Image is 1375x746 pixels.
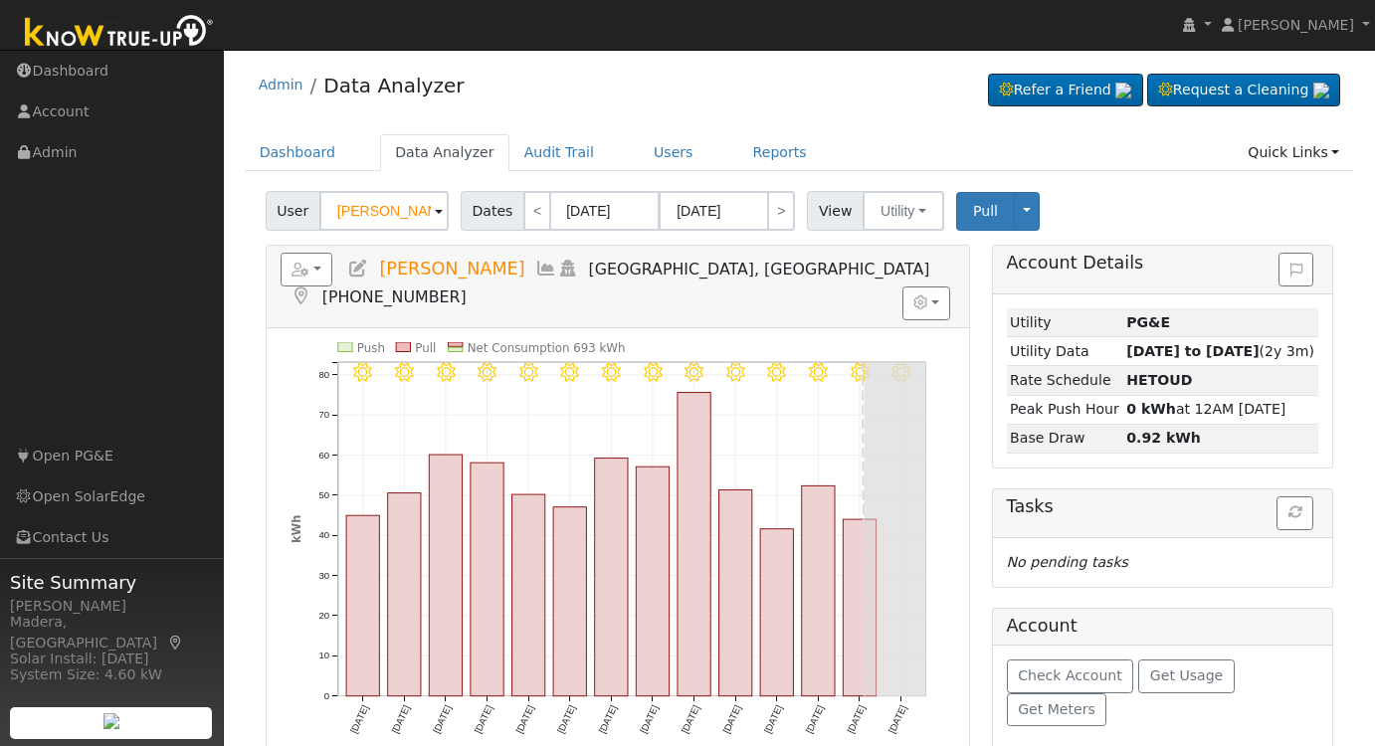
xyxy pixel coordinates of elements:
[863,191,944,231] button: Utility
[1126,343,1259,359] strong: [DATE] to [DATE]
[638,703,661,735] text: [DATE]
[318,450,329,461] text: 60
[807,191,864,231] span: View
[353,363,372,382] i: 8/04 - Clear
[380,134,509,171] a: Data Analyzer
[535,259,557,279] a: Multi-Series Graph
[1126,430,1201,446] strong: 0.92 kWh
[761,529,794,696] rect: onclick=""
[1277,496,1313,530] button: Refresh
[1115,83,1131,98] img: retrieve
[471,463,503,696] rect: onclick=""
[388,493,421,696] rect: onclick=""
[318,409,329,420] text: 70
[804,703,827,735] text: [DATE]
[956,192,1015,231] button: Pull
[680,703,702,735] text: [DATE]
[10,664,213,685] div: System Size: 4.60 kW
[415,340,436,354] text: Pull
[357,340,385,354] text: Push
[644,363,663,382] i: 8/11 - Clear
[973,203,998,219] span: Pull
[10,649,213,669] div: Solar Install: [DATE]
[461,191,524,231] span: Dates
[379,259,524,279] span: [PERSON_NAME]
[167,635,185,651] a: Map
[1123,395,1319,424] td: at 12AM [DATE]
[553,507,586,696] rect: onclick=""
[810,363,829,382] i: 8/15 - Clear
[637,466,670,696] rect: onclick=""
[103,713,119,729] img: retrieve
[513,703,536,735] text: [DATE]
[509,134,609,171] a: Audit Trail
[678,392,710,696] rect: onclick=""
[512,494,545,696] rect: onclick=""
[478,363,496,382] i: 8/07 - Clear
[768,363,787,382] i: 8/14 - Clear
[266,191,320,231] span: User
[555,703,578,735] text: [DATE]
[259,77,303,93] a: Admin
[323,74,464,97] a: Data Analyzer
[318,369,329,380] text: 80
[318,529,329,540] text: 40
[1007,616,1078,636] h5: Account
[1007,395,1123,424] td: Peak Push Hour
[1007,496,1319,517] h5: Tasks
[1007,424,1123,453] td: Base Draw
[597,703,620,735] text: [DATE]
[519,363,538,382] i: 8/08 - Clear
[846,703,869,735] text: [DATE]
[324,690,329,701] text: 0
[1147,74,1340,107] a: Request a Cleaning
[318,570,329,581] text: 30
[468,340,626,354] text: Net Consumption 693 kWh
[1126,401,1176,417] strong: 0 kWh
[431,703,454,735] text: [DATE]
[347,259,369,279] a: Edit User (31170)
[319,191,449,231] input: Select a User
[851,363,870,382] i: 8/16 - Clear
[595,459,628,696] rect: onclick=""
[523,191,551,231] a: <
[10,569,213,596] span: Site Summary
[15,11,224,56] img: Know True-Up
[686,363,704,382] i: 8/12 - Clear
[1233,134,1354,171] a: Quick Links
[602,363,621,382] i: 8/10 - Clear
[10,612,213,653] div: Madera, [GEOGRAPHIC_DATA]
[473,703,495,735] text: [DATE]
[429,455,462,696] rect: onclick=""
[1126,314,1170,330] strong: ID: 16962077, authorized: 06/06/25
[348,703,371,735] text: [DATE]
[557,259,579,279] a: Login As (last Never)
[561,363,580,382] i: 8/09 - Clear
[1007,554,1128,570] i: No pending tasks
[1018,701,1095,717] span: Get Meters
[1278,253,1313,286] button: Issue History
[1007,659,1134,693] button: Check Account
[721,703,744,735] text: [DATE]
[1138,659,1235,693] button: Get Usage
[1007,337,1123,366] td: Utility Data
[738,134,822,171] a: Reports
[1018,667,1122,683] span: Check Account
[395,363,414,382] i: 8/05 - Clear
[726,363,745,382] i: 8/13 - Clear
[318,489,329,500] text: 50
[289,515,302,543] text: kWh
[1150,667,1223,683] span: Get Usage
[322,287,467,306] span: [PHONE_NUMBER]
[639,134,708,171] a: Users
[291,286,312,306] a: Map
[346,515,379,696] rect: onclick=""
[589,260,930,279] span: [GEOGRAPHIC_DATA], [GEOGRAPHIC_DATA]
[1126,343,1314,359] span: (2y 3m)
[1007,308,1123,337] td: Utility
[844,519,877,696] rect: onclick=""
[1007,366,1123,395] td: Rate Schedule
[1313,83,1329,98] img: retrieve
[10,596,213,617] div: [PERSON_NAME]
[318,651,329,661] text: 10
